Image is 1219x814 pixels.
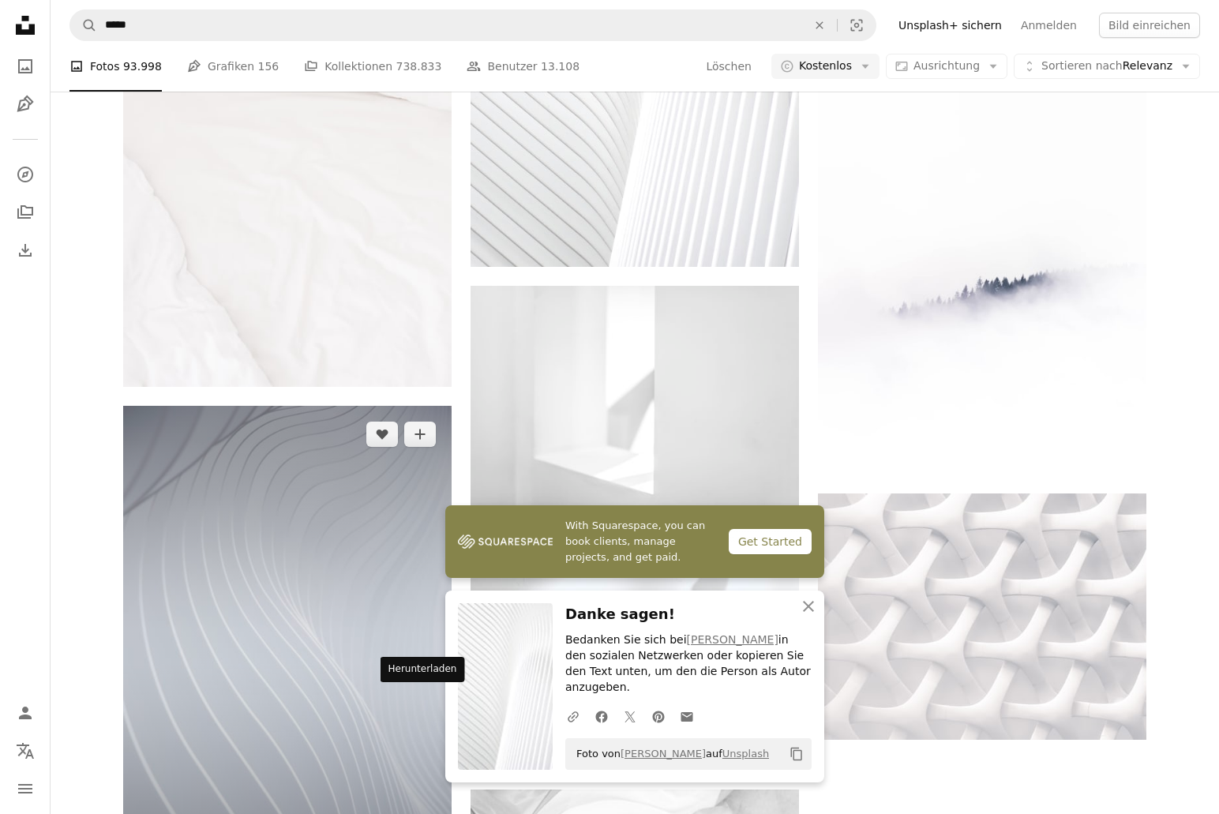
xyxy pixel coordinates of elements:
h3: Danke sagen! [565,603,812,626]
a: [PERSON_NAME] [687,633,778,646]
button: Zu Kollektion hinzufügen [404,422,436,447]
button: Sprache [9,735,41,767]
span: 156 [257,58,279,75]
button: Löschen [705,54,752,79]
span: Foto von auf [568,741,769,767]
button: Bild einreichen [1099,13,1200,38]
a: With Squarespace, you can book clients, manage projects, and get paid.Get Started [445,505,824,578]
a: Grafiken [9,88,41,120]
span: With Squarespace, you can book clients, manage projects, and get paid. [565,518,716,565]
a: Eine neblige Landschaft mit Bäumen in der Ferne [818,248,1146,262]
a: Auf Twitter teilen [616,700,644,732]
a: eine Nahaufnahme einer weißen Wand mit wellenförmigen Linien [123,645,452,659]
img: Eine neblige Landschaft mit Bäumen in der Ferne [818,36,1146,475]
span: 738.833 [396,58,442,75]
a: Benutzer 13.108 [467,41,579,92]
button: In die Zwischenablage kopieren [783,741,810,767]
a: white and gray optical illusion [818,610,1146,624]
a: Anmelden [1011,13,1086,38]
a: Kollektionen 738.833 [304,41,441,92]
a: Kollektionen [9,197,41,228]
p: Bedanken Sie sich bei in den sozialen Netzwerken oder kopieren Sie den Text unten, um den die Per... [565,632,812,696]
img: file-1747939142011-51e5cc87e3c9 [458,530,553,553]
a: Unsplash+ sichern [889,13,1011,38]
div: Get Started [729,529,812,554]
a: Bisherige Downloads [9,234,41,266]
a: Unsplash [722,748,769,760]
button: Ausrichtung [886,54,1007,79]
span: Kostenlos [799,58,852,74]
button: Unsplash suchen [70,10,97,40]
form: Finden Sie Bildmaterial auf der ganzen Webseite [69,9,876,41]
button: Visuelle Suche [838,10,876,40]
a: Startseite — Unsplash [9,9,41,44]
button: Kostenlos [771,54,880,79]
a: Via E-Mail teilen teilen [673,700,701,732]
a: Entdecken [9,159,41,190]
button: Löschen [802,10,837,40]
span: 13.108 [541,58,579,75]
a: [PERSON_NAME] [621,748,706,760]
img: white and gray optical illusion [818,493,1146,740]
span: Sortieren nach [1041,59,1123,72]
a: Grafiken 156 [187,41,279,92]
a: Auf Pinterest teilen [644,700,673,732]
span: Ausrichtung [913,59,980,72]
span: Relevanz [1041,58,1172,74]
button: Sortieren nachRelevanz [1014,54,1200,79]
a: Auf Facebook teilen [587,700,616,732]
a: white painted window [471,388,799,403]
a: Fotos [9,51,41,82]
a: Anmelden / Registrieren [9,697,41,729]
a: Eine Nahaufnahme eines Bettes mit weißen Laken und Kissen [123,160,452,174]
button: Gefällt mir [366,422,398,447]
button: Menü [9,773,41,805]
img: white painted window [471,286,799,505]
div: Herunterladen [381,657,465,682]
